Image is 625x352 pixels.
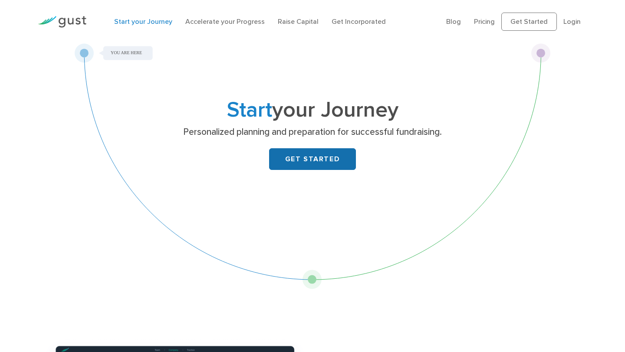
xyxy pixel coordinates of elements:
a: Start your Journey [114,17,172,26]
a: Get Started [501,13,557,31]
img: Gust Logo [38,16,86,28]
a: Accelerate your Progress [185,17,265,26]
span: Start [227,97,272,123]
a: Get Incorporated [332,17,386,26]
p: Personalized planning and preparation for successful fundraising. [145,126,481,138]
a: Login [563,17,581,26]
h1: your Journey [141,100,484,120]
a: Pricing [474,17,495,26]
a: GET STARTED [269,148,356,170]
a: Blog [446,17,461,26]
a: Raise Capital [278,17,319,26]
